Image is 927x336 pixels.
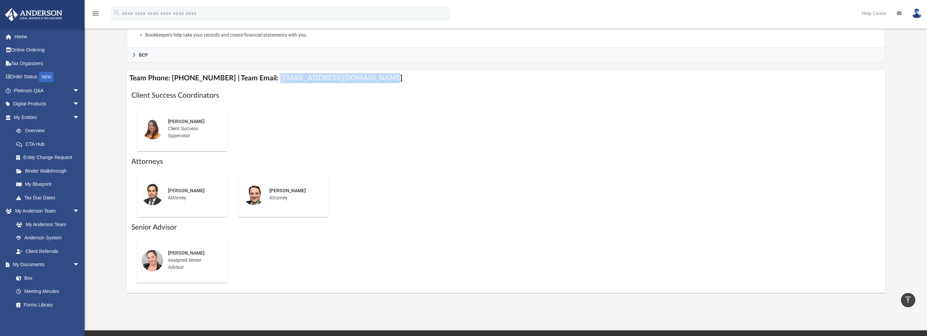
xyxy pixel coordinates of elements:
img: thumbnail [142,183,163,205]
a: Home [5,30,90,43]
a: Tax Organizers [5,57,90,70]
span: arrow_drop_down [73,84,86,98]
img: thumbnail [142,118,163,139]
a: Entity Change Request [9,151,90,164]
a: Client Referrals [9,244,86,258]
img: thumbnail [142,250,163,271]
li: Bookkeepers help take your records and create financial statements with you. [145,31,880,39]
span: [PERSON_NAME] [269,188,306,193]
span: [PERSON_NAME] [168,188,205,193]
i: vertical_align_top [904,296,912,304]
a: Forms Library [9,298,83,312]
a: menu [91,13,100,18]
h4: Team Phone: [PHONE_NUMBER] | Team Email: [EMAIL_ADDRESS][DOMAIN_NAME] [127,71,885,86]
span: arrow_drop_down [73,204,86,218]
span: [PERSON_NAME] [168,250,205,256]
a: Box [9,271,83,285]
a: Platinum Q&Aarrow_drop_down [5,84,90,97]
div: Assigned Senior Advisor [163,245,223,276]
a: My Anderson Teamarrow_drop_down [5,204,86,218]
a: My Anderson Team [9,218,83,231]
span: arrow_drop_down [73,97,86,111]
div: NEW [39,72,54,82]
a: My Documentsarrow_drop_down [5,258,86,272]
span: [PERSON_NAME] [168,119,205,124]
img: Anderson Advisors Platinum Portal [3,8,64,21]
div: Attorney [265,182,324,206]
span: arrow_drop_down [73,111,86,124]
i: search [113,9,121,17]
i: menu [91,9,100,18]
h1: Client Success Coordinators [131,91,880,100]
a: CTA Hub [9,137,90,151]
a: My Blueprint [9,178,86,191]
a: BCP [127,48,885,62]
h1: Attorneys [131,157,880,166]
a: Online Ordering [5,43,90,57]
a: Overview [9,124,90,138]
img: thumbnail [243,183,265,205]
h1: Senior Advisor [131,222,880,232]
a: Digital Productsarrow_drop_down [5,97,90,111]
a: vertical_align_top [901,293,915,307]
a: Order StatusNEW [5,70,90,84]
a: Meeting Minutes [9,285,86,298]
img: User Pic [912,8,922,18]
span: arrow_drop_down [73,258,86,272]
span: BCP [139,53,148,57]
div: Client Success Supervisor [163,113,223,144]
a: My Entitiesarrow_drop_down [5,111,90,124]
a: Tax Due Dates [9,191,90,204]
a: Binder Walkthrough [9,164,90,178]
a: Anderson System [9,231,86,245]
div: Attorney [163,182,223,206]
a: Notarize [9,312,86,325]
